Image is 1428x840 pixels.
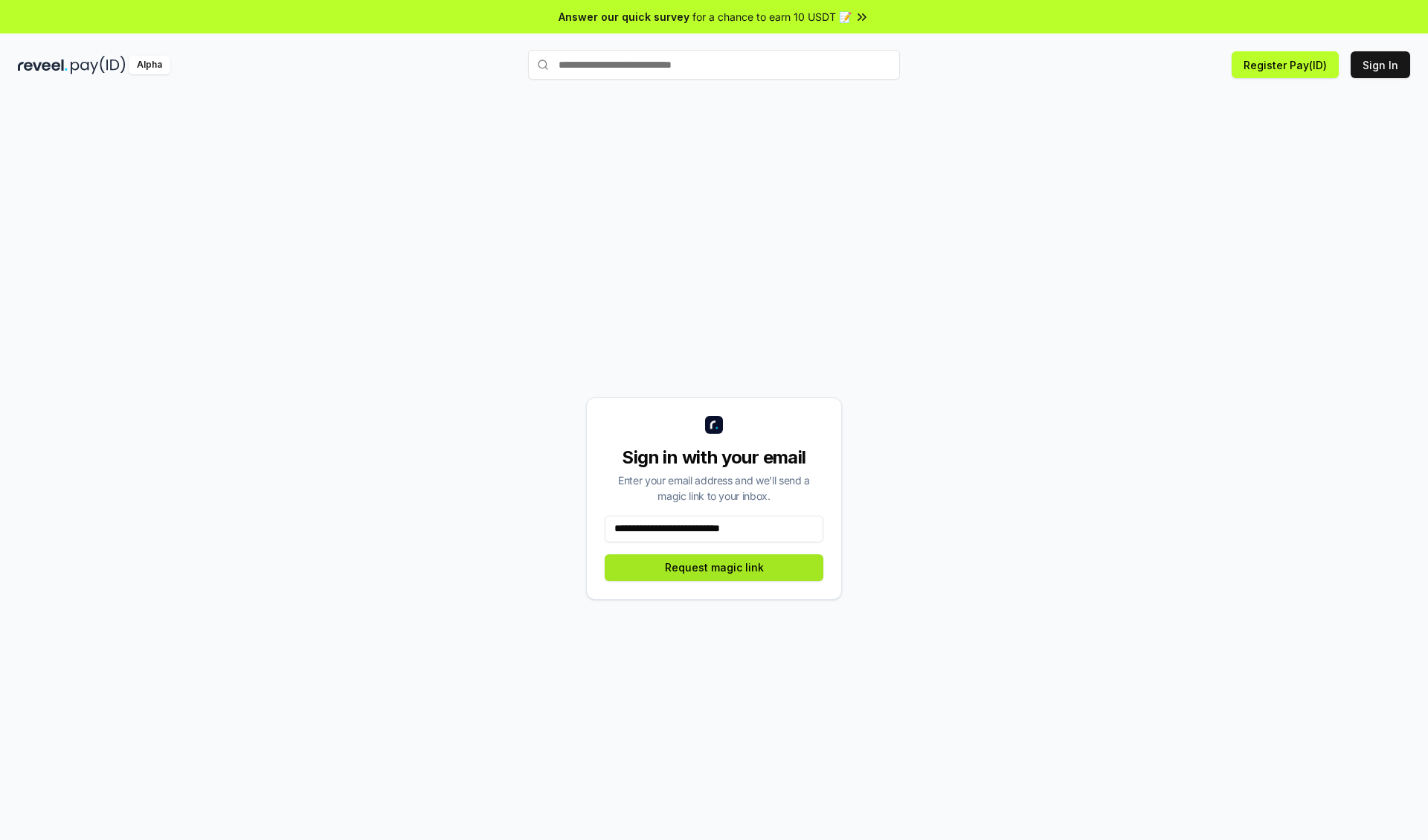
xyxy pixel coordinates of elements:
img: pay_id [71,56,126,74]
div: Sign in with your email [605,446,823,469]
button: Sign In [1351,51,1410,78]
span: for a chance to earn 10 USDT 📝 [692,9,852,25]
div: Alpha [129,56,170,74]
button: Register Pay(ID) [1232,51,1339,78]
img: reveel_dark [18,56,68,74]
button: Request magic link [605,554,823,581]
span: Answer our quick survey [559,9,689,25]
div: Enter your email address and we’ll send a magic link to your inbox. [605,472,823,504]
img: logo_small [705,416,723,434]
